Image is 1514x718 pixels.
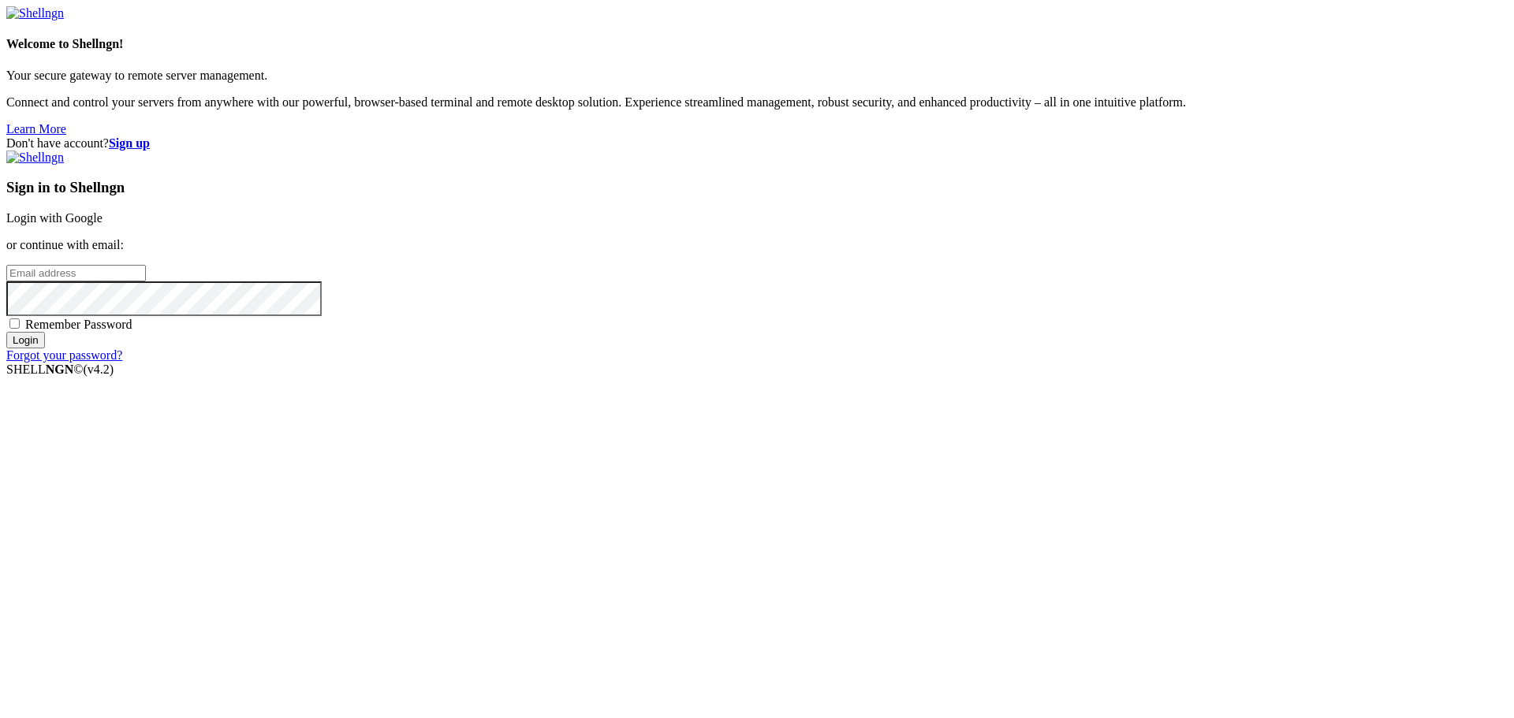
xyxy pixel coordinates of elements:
input: Login [6,332,45,348]
span: 4.2.0 [84,363,114,376]
a: Login with Google [6,211,103,225]
img: Shellngn [6,151,64,165]
a: Forgot your password? [6,348,122,362]
p: Connect and control your servers from anywhere with our powerful, browser-based terminal and remo... [6,95,1508,110]
div: Don't have account? [6,136,1508,151]
span: SHELL © [6,363,114,376]
a: Sign up [109,136,150,150]
p: Your secure gateway to remote server management. [6,69,1508,83]
h4: Welcome to Shellngn! [6,37,1508,51]
h3: Sign in to Shellngn [6,179,1508,196]
p: or continue with email: [6,238,1508,252]
input: Email address [6,265,146,281]
span: Remember Password [25,318,132,331]
img: Shellngn [6,6,64,20]
input: Remember Password [9,318,20,329]
b: NGN [46,363,74,376]
a: Learn More [6,122,66,136]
